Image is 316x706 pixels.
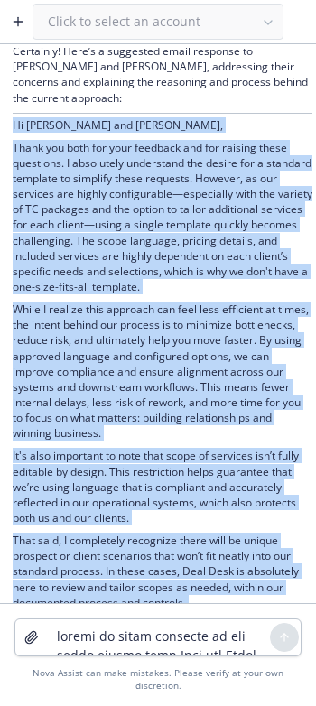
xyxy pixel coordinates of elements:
[14,667,302,692] div: Nova Assist can make mistakes. Please verify at your own discretion.
[13,117,312,133] p: Hi [PERSON_NAME] and [PERSON_NAME],
[13,43,312,106] p: Certainly! Here’s a suggested email response to [PERSON_NAME] and [PERSON_NAME], addressing their...
[13,140,312,294] p: Thank you both for your feedback and for raising these questions. I absolutely understand the des...
[13,302,312,441] p: While I realize this approach can feel less efficient at times, the intent behind our process is ...
[13,533,312,610] p: That said, I completely recognize there will be unique prospect or client scenarios that won’t fi...
[4,7,33,36] button: Create a new chat
[13,448,312,525] p: It's also important to note that scope of services isn’t fully editable by design. This restricti...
